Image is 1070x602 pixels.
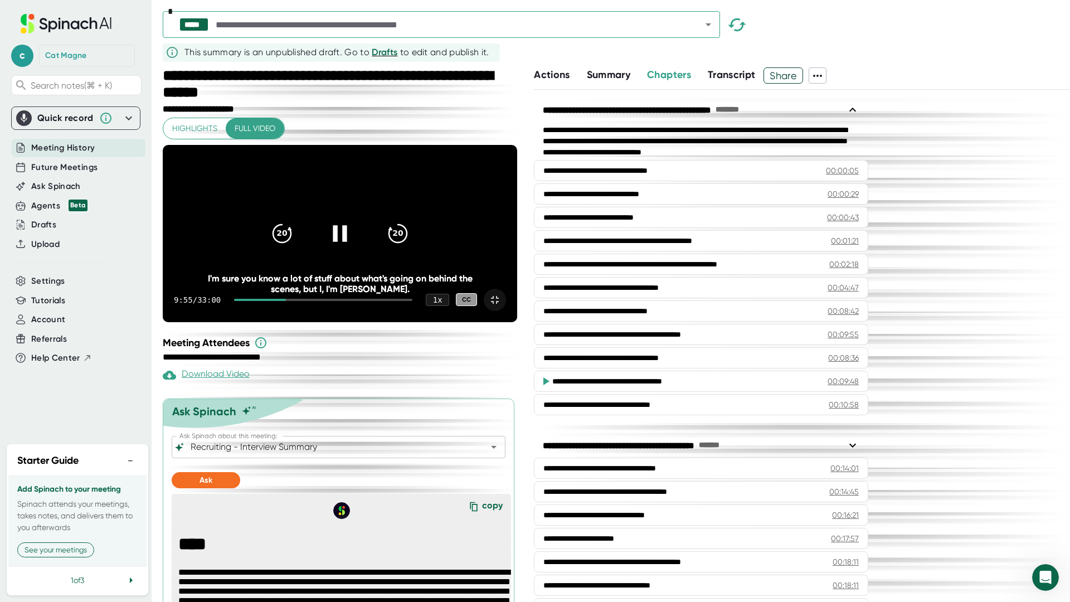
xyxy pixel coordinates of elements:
button: See your meetings [17,542,94,557]
div: Beta [69,200,87,211]
div: 00:16:21 [832,509,859,521]
button: Full video [226,118,284,139]
button: Transcript [708,67,756,82]
div: 00:00:29 [828,188,859,200]
div: Quick record [16,107,135,129]
div: 00:18:11 [833,580,859,591]
button: Agents Beta [31,200,87,212]
button: Ask Spinach [31,180,81,193]
h3: Add Spinach to your meeting [17,485,138,494]
div: 00:01:21 [831,235,859,246]
div: 00:09:55 [828,329,859,340]
div: 00:00:05 [826,165,859,176]
div: 00:14:01 [830,463,859,474]
span: Search notes (⌘ + K) [31,80,112,91]
div: 00:18:11 [833,556,859,567]
button: Open [486,439,502,455]
button: Help Center [31,352,92,365]
button: Future Meetings [31,161,98,174]
span: Actions [534,69,570,81]
span: Share [764,66,802,85]
div: copy [482,500,503,515]
span: Summary [587,69,630,81]
button: Share [763,67,803,84]
div: This summary is an unpublished draft. Go to to edit and publish it. [184,46,489,59]
div: 00:09:48 [828,376,859,387]
button: Meeting History [31,142,95,154]
h2: Starter Guide [17,453,79,468]
div: Quick record [37,113,94,124]
span: Full video [235,122,275,135]
div: 00:10:58 [829,399,859,410]
span: Chapters [647,69,691,81]
div: 00:08:36 [828,352,859,363]
div: 1 x [426,294,449,306]
div: I'm sure you know a lot of stuff about what's going on behind the scenes, but I, I'm [PERSON_NAME]. [198,273,482,294]
div: Cat Magne [45,51,87,61]
span: Highlights [172,122,217,135]
div: Ask Spinach [172,405,236,418]
button: Drafts [31,219,56,231]
span: Transcript [708,69,756,81]
div: 00:14:45 [829,486,859,497]
div: 00:04:47 [828,282,859,293]
div: 00:08:42 [828,305,859,317]
button: Highlights [163,118,226,139]
div: Download Video [163,368,250,382]
div: 00:00:43 [827,212,859,223]
p: Spinach attends your meetings, takes notes, and delivers them to you afterwards [17,498,138,533]
button: Upload [31,238,60,251]
button: Ask [172,472,240,488]
span: Help Center [31,352,80,365]
iframe: Intercom live chat [1032,564,1059,591]
button: Summary [587,67,630,82]
button: Settings [31,275,65,288]
div: 9:55 / 33:00 [174,295,221,304]
button: Chapters [647,67,691,82]
button: Account [31,313,65,326]
div: Meeting Attendees [163,336,520,349]
button: Actions [534,67,570,82]
div: 00:02:18 [829,259,859,270]
div: 00:17:57 [831,533,859,544]
button: − [123,453,138,469]
button: Drafts [372,46,397,59]
span: Drafts [372,47,397,57]
button: Referrals [31,333,67,346]
span: Ask [200,475,212,485]
button: Tutorials [31,294,65,307]
div: CC [456,293,477,306]
button: Open [701,17,716,32]
span: 1 of 3 [71,576,84,585]
div: Agents [31,200,87,212]
span: c [11,45,33,67]
input: What can we do to help? [188,439,469,455]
